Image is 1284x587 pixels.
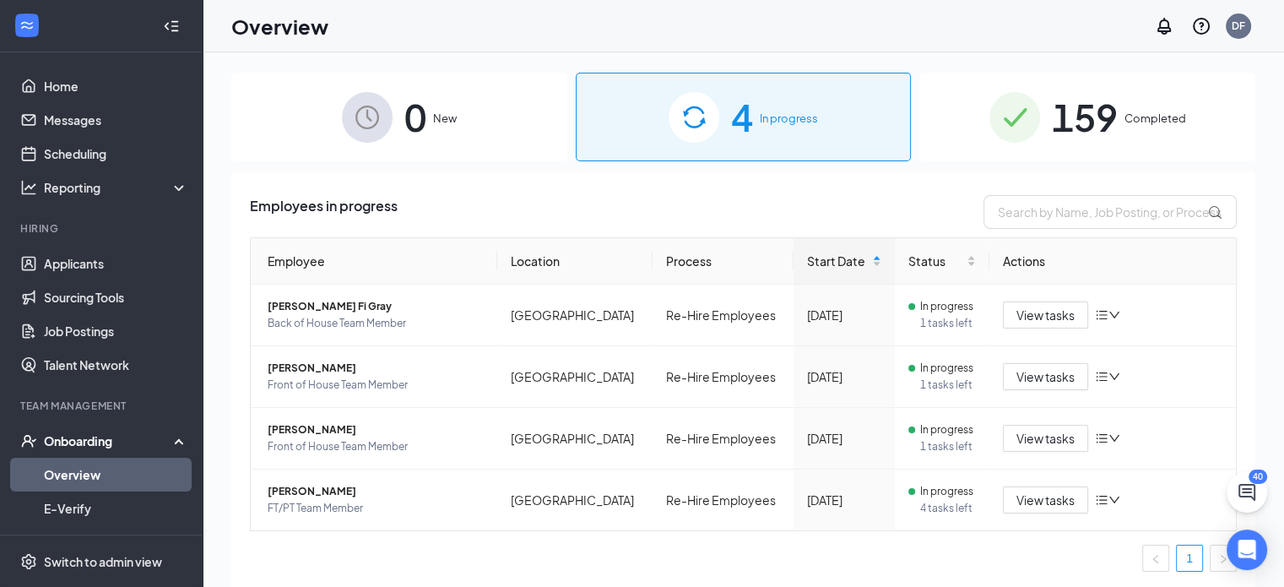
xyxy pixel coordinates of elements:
[44,525,188,559] a: Onboarding Documents
[807,367,881,386] div: [DATE]
[760,110,818,127] span: In progress
[1227,472,1267,513] button: ChatActive
[268,298,484,315] span: [PERSON_NAME] Fi Gray
[497,470,653,530] td: [GEOGRAPHIC_DATA]
[268,438,484,455] span: Front of House Team Member
[1016,367,1075,386] span: View tasks
[404,88,426,146] span: 0
[807,491,881,509] div: [DATE]
[20,179,37,196] svg: Analysis
[908,252,964,270] span: Status
[983,195,1237,229] input: Search by Name, Job Posting, or Process
[268,315,484,332] span: Back of House Team Member
[268,500,484,517] span: FT/PT Team Member
[1191,16,1211,36] svg: QuestionInfo
[1151,554,1161,564] span: left
[44,280,188,314] a: Sourcing Tools
[44,179,189,196] div: Reporting
[250,195,398,229] span: Employees in progress
[497,238,653,285] th: Location
[653,408,794,470] td: Re-Hire Employees
[20,553,37,570] svg: Settings
[920,483,973,500] span: In progress
[653,470,794,530] td: Re-Hire Employees
[44,492,188,525] a: E-Verify
[920,360,973,377] span: In progress
[497,408,653,470] td: [GEOGRAPHIC_DATA]
[268,421,484,438] span: [PERSON_NAME]
[44,69,188,103] a: Home
[20,432,37,449] svg: UserCheck
[1095,370,1108,383] span: bars
[1218,554,1228,564] span: right
[653,346,794,408] td: Re-Hire Employees
[1177,546,1202,571] a: 1
[1142,545,1169,572] button: left
[1095,432,1108,445] span: bars
[251,238,497,285] th: Employee
[497,285,653,346] td: [GEOGRAPHIC_DATA]
[653,238,794,285] th: Process
[1210,545,1237,572] button: right
[1124,110,1186,127] span: Completed
[1108,371,1120,383] span: down
[807,429,881,448] div: [DATE]
[433,110,457,127] span: New
[1249,470,1267,484] div: 40
[920,438,977,455] span: 1 tasks left
[731,88,753,146] span: 4
[44,458,188,492] a: Overview
[1108,432,1120,444] span: down
[44,314,188,348] a: Job Postings
[1142,545,1169,572] li: Previous Page
[1052,88,1118,146] span: 159
[20,399,185,413] div: Team Management
[1016,491,1075,509] span: View tasks
[1016,306,1075,324] span: View tasks
[44,348,188,382] a: Talent Network
[1003,486,1088,514] button: View tasks
[807,252,869,270] span: Start Date
[1232,19,1245,33] div: DF
[1108,494,1120,506] span: down
[895,238,990,285] th: Status
[920,298,973,315] span: In progress
[268,360,484,377] span: [PERSON_NAME]
[497,346,653,408] td: [GEOGRAPHIC_DATA]
[653,285,794,346] td: Re-Hire Employees
[1237,482,1257,503] svg: ChatActive
[1003,425,1088,452] button: View tasks
[1003,302,1088,329] button: View tasks
[163,18,180,35] svg: Collapse
[1016,429,1075,448] span: View tasks
[1095,308,1108,322] span: bars
[44,103,188,137] a: Messages
[1227,530,1267,570] div: Open Intercom Messenger
[44,137,188,171] a: Scheduling
[44,247,188,280] a: Applicants
[920,377,977,394] span: 1 tasks left
[920,315,977,332] span: 1 tasks left
[989,238,1236,285] th: Actions
[19,17,35,34] svg: WorkstreamLogo
[920,421,973,438] span: In progress
[231,12,328,41] h1: Overview
[268,483,484,500] span: [PERSON_NAME]
[1154,16,1174,36] svg: Notifications
[920,500,977,517] span: 4 tasks left
[1176,545,1203,572] li: 1
[20,221,185,236] div: Hiring
[807,306,881,324] div: [DATE]
[1210,545,1237,572] li: Next Page
[44,432,174,449] div: Onboarding
[1095,493,1108,507] span: bars
[1108,309,1120,321] span: down
[268,377,484,394] span: Front of House Team Member
[1003,363,1088,390] button: View tasks
[44,553,162,570] div: Switch to admin view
